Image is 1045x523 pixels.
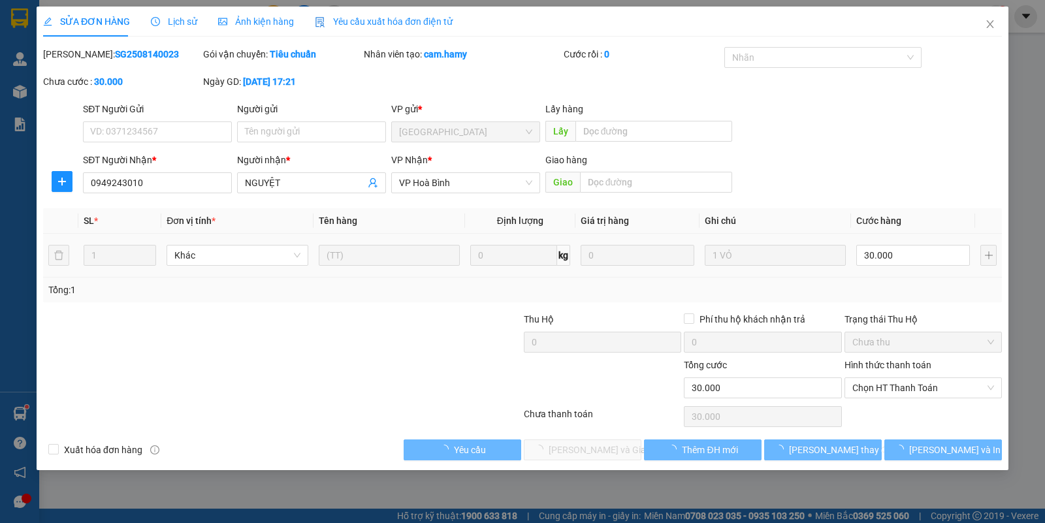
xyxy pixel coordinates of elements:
[775,445,789,454] span: loading
[243,76,296,87] b: [DATE] 17:21
[684,360,727,370] span: Tổng cước
[203,74,361,89] div: Ngày GD:
[115,49,179,59] b: SG2508140023
[856,215,901,226] span: Cước hàng
[48,283,404,297] div: Tổng: 1
[524,314,554,325] span: Thu Hộ
[368,178,378,188] span: user-add
[604,49,609,59] b: 0
[6,45,249,61] li: 0946 508 595
[75,8,174,25] b: Nhà Xe Hà My
[852,378,994,398] span: Chọn HT Thanh Toán
[667,445,682,454] span: loading
[315,17,325,27] img: icon
[980,245,997,266] button: plus
[218,16,294,27] span: Ảnh kiện hàng
[364,47,562,61] div: Nhân viên tạo:
[151,17,160,26] span: clock-circle
[580,172,733,193] input: Dọc đường
[237,102,386,116] div: Người gửi
[83,153,232,167] div: SĐT Người Nhận
[424,49,467,59] b: cam.hamy
[852,332,994,352] span: Chưa thu
[315,16,453,27] span: Yêu cầu xuất hóa đơn điện tử
[764,439,882,460] button: [PERSON_NAME] thay đổi
[545,104,583,114] span: Lấy hàng
[844,360,931,370] label: Hình thức thanh toán
[440,445,454,454] span: loading
[6,82,152,103] b: GỬI : VP Hoà Bình
[705,245,846,266] input: Ghi Chú
[581,245,694,266] input: 0
[237,153,386,167] div: Người nhận
[83,102,232,116] div: SĐT Người Gửi
[522,407,683,430] div: Chưa thanh toán
[404,439,521,460] button: Yêu cầu
[43,47,201,61] div: [PERSON_NAME]:
[52,176,72,187] span: plus
[48,245,69,266] button: delete
[497,215,543,226] span: Định lượng
[391,102,540,116] div: VP gửi
[545,121,575,142] span: Lấy
[699,208,851,234] th: Ghi chú
[454,443,486,457] span: Yêu cầu
[75,48,86,58] span: phone
[203,47,361,61] div: Gói vận chuyển:
[972,7,1008,43] button: Close
[564,47,721,61] div: Cước rồi :
[218,17,227,26] span: picture
[43,16,130,27] span: SỬA ĐƠN HÀNG
[524,439,641,460] button: [PERSON_NAME] và Giao hàng
[985,19,995,29] span: close
[545,172,580,193] span: Giao
[895,445,909,454] span: loading
[789,443,893,457] span: [PERSON_NAME] thay đổi
[909,443,1001,457] span: [PERSON_NAME] và In
[84,215,94,226] span: SL
[694,312,811,326] span: Phí thu hộ khách nhận trả
[270,49,316,59] b: Tiêu chuẩn
[174,246,300,265] span: Khác
[167,215,216,226] span: Đơn vị tính
[43,74,201,89] div: Chưa cước :
[59,443,148,457] span: Xuất hóa đơn hàng
[844,312,1002,326] div: Trạng thái Thu Hộ
[75,31,86,42] span: environment
[319,245,460,266] input: VD: Bàn, Ghế
[43,17,52,26] span: edit
[545,155,587,165] span: Giao hàng
[682,443,737,457] span: Thêm ĐH mới
[644,439,762,460] button: Thêm ĐH mới
[150,445,159,454] span: info-circle
[557,245,570,266] span: kg
[399,122,532,142] span: Sài Gòn
[151,16,197,27] span: Lịch sử
[575,121,733,142] input: Dọc đường
[399,173,532,193] span: VP Hoà Bình
[884,439,1002,460] button: [PERSON_NAME] và In
[52,171,72,192] button: plus
[391,155,428,165] span: VP Nhận
[6,29,249,45] li: 995 [PERSON_NAME]
[94,76,123,87] b: 30.000
[319,215,357,226] span: Tên hàng
[581,215,629,226] span: Giá trị hàng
